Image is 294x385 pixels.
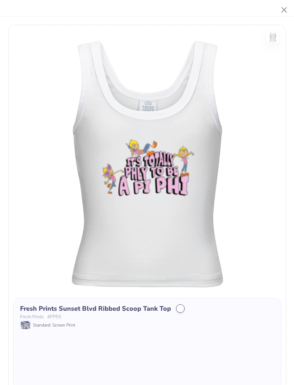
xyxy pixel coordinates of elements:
img: Back [267,31,279,42]
span: # FP55 [47,314,61,321]
img: Front [13,30,281,298]
div: Fresh Prints Sunset Blvd Ribbed Scoop Tank Top [20,304,171,314]
button: Close [278,3,291,17]
img: Standard: Screen Print [21,321,30,329]
span: Fresh Prints [20,314,44,321]
span: Standard: Screen Print [33,322,75,328]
